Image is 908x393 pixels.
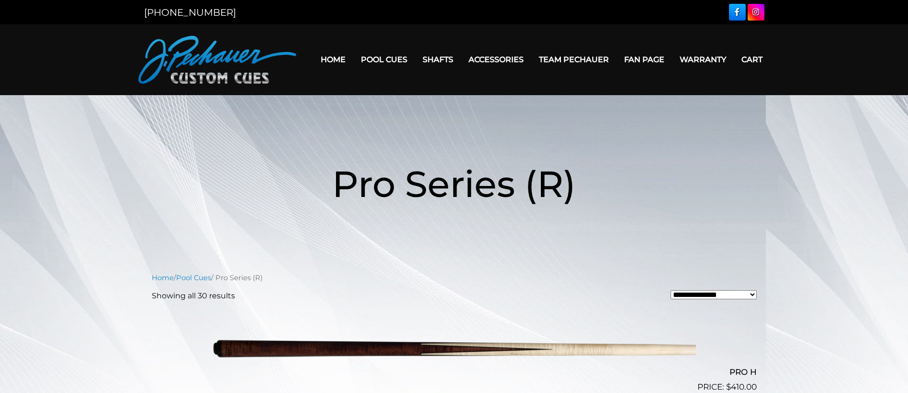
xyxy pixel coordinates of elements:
[734,47,770,72] a: Cart
[313,47,353,72] a: Home
[726,382,757,392] bdi: 410.00
[138,36,296,84] img: Pechauer Custom Cues
[353,47,415,72] a: Pool Cues
[672,47,734,72] a: Warranty
[144,7,236,18] a: [PHONE_NUMBER]
[617,47,672,72] a: Fan Page
[152,273,757,283] nav: Breadcrumb
[152,363,757,381] h2: PRO H
[415,47,461,72] a: Shafts
[726,382,731,392] span: $
[152,290,235,302] p: Showing all 30 results
[461,47,531,72] a: Accessories
[671,290,757,299] select: Shop order
[152,273,174,282] a: Home
[213,309,696,390] img: PRO H
[531,47,617,72] a: Team Pechauer
[332,162,576,206] span: Pro Series (R)
[176,273,211,282] a: Pool Cues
